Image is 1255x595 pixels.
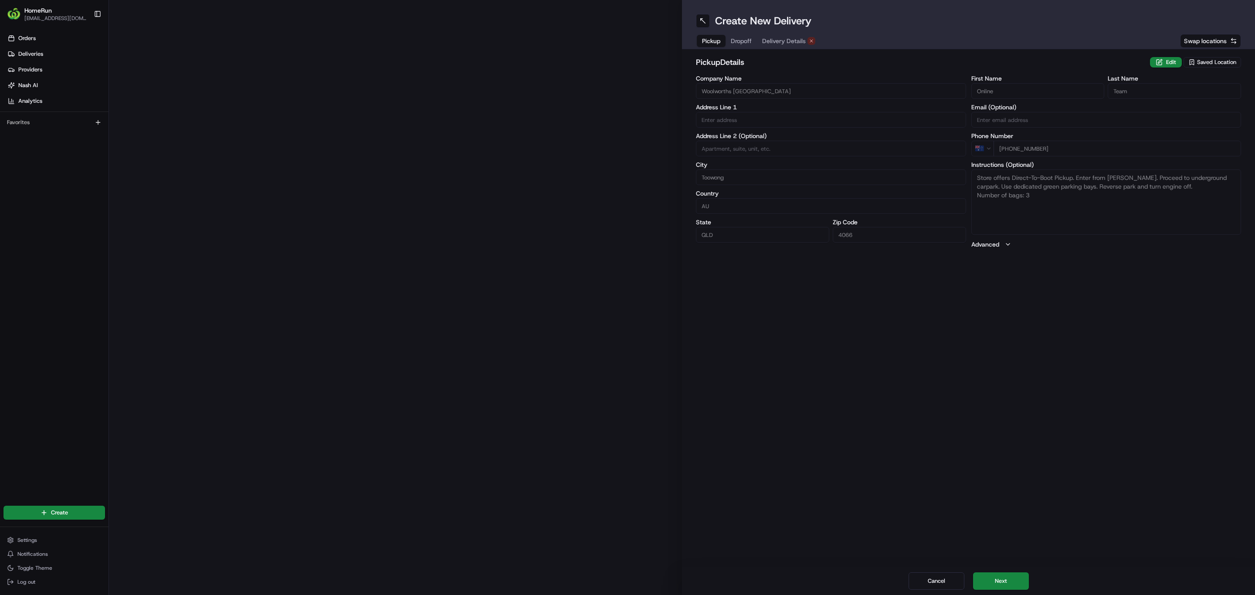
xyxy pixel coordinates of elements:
label: Country [696,190,966,196]
span: Settings [17,537,37,544]
span: Create [51,509,68,517]
span: Delivery Details [762,37,806,45]
label: City [696,162,966,168]
label: Address Line 2 (Optional) [696,133,966,139]
a: 💻API Documentation [70,123,143,139]
span: Nash AI [18,81,38,89]
input: Enter last name [1108,83,1241,99]
label: Advanced [971,240,999,249]
input: Enter state [696,227,829,243]
button: Start new chat [148,86,159,97]
button: Notifications [3,548,105,560]
button: Edit [1150,57,1182,68]
button: [EMAIL_ADDRESS][DOMAIN_NAME] [24,15,87,22]
button: Create [3,506,105,520]
span: Dropoff [731,37,752,45]
label: State [696,219,829,225]
textarea: Store offers Direct-To-Boot Pickup. Enter from [PERSON_NAME]. Proceed to underground carpark. Use... [971,169,1241,235]
input: Enter country [696,198,966,214]
button: Settings [3,534,105,546]
button: Cancel [909,572,964,590]
label: Last Name [1108,75,1241,81]
button: Toggle Theme [3,562,105,574]
span: Notifications [17,551,48,558]
label: Phone Number [971,133,1241,139]
span: Toggle Theme [17,565,52,571]
div: 💻 [74,128,81,135]
button: Log out [3,576,105,588]
a: Analytics [3,94,109,108]
span: Log out [17,578,35,585]
img: 1736555255976-a54dd68f-1ca7-489b-9aae-adbdc363a1c4 [9,84,24,99]
img: HomeRun [7,7,21,21]
input: Clear [23,57,144,66]
input: Enter city [696,169,966,185]
label: Zip Code [833,219,966,225]
span: Knowledge Base [17,127,67,135]
a: Deliveries [3,47,109,61]
a: Orders [3,31,109,45]
button: HomeRun [24,6,52,15]
input: Enter phone number [994,141,1241,156]
a: Providers [3,63,109,77]
span: Analytics [18,97,42,105]
button: Swap locations [1180,34,1241,48]
a: Powered byPylon [61,148,105,155]
span: API Documentation [82,127,140,135]
span: Swap locations [1184,37,1227,45]
button: HomeRunHomeRun[EMAIL_ADDRESS][DOMAIN_NAME] [3,3,90,24]
input: Enter address [696,112,966,128]
label: Company Name [696,75,966,81]
input: Enter company name [696,83,966,99]
button: Saved Location [1184,56,1241,68]
p: Welcome 👋 [9,35,159,49]
label: Address Line 1 [696,104,966,110]
div: Start new chat [30,84,143,92]
label: Email (Optional) [971,104,1241,110]
button: Next [973,572,1029,590]
input: Enter first name [971,83,1105,99]
label: Instructions (Optional) [971,162,1241,168]
div: 📗 [9,128,16,135]
div: We're available if you need us! [30,92,110,99]
span: Pylon [87,148,105,155]
span: Pickup [702,37,720,45]
h2: pickup Details [696,56,1145,68]
a: 📗Knowledge Base [5,123,70,139]
div: Favorites [3,115,105,129]
a: Nash AI [3,78,109,92]
input: Enter email address [971,112,1241,128]
span: Deliveries [18,50,43,58]
input: Enter zip code [833,227,966,243]
h1: Create New Delivery [715,14,811,28]
span: Saved Location [1197,58,1236,66]
img: Nash [9,9,26,27]
span: Providers [18,66,42,74]
span: Orders [18,34,36,42]
label: First Name [971,75,1105,81]
input: Apartment, suite, unit, etc. [696,141,966,156]
button: Advanced [971,240,1241,249]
